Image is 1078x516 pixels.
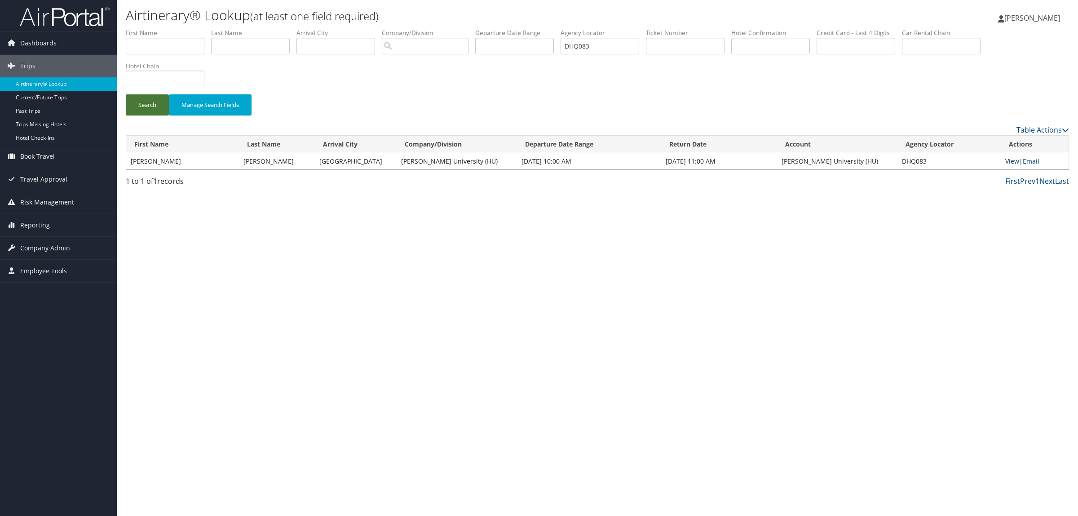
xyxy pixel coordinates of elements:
th: First Name: activate to sort column ascending [126,136,239,153]
label: Car Rental Chain [902,28,987,37]
td: DHQ083 [897,153,1001,169]
a: Last [1055,176,1069,186]
span: [PERSON_NAME] [1004,13,1060,23]
td: [PERSON_NAME] [239,153,315,169]
label: Ticket Number [646,28,731,37]
th: Departure Date Range: activate to sort column ascending [517,136,662,153]
span: Book Travel [20,145,55,168]
a: Email [1023,157,1039,165]
span: 1 [153,176,157,186]
span: Travel Approval [20,168,67,191]
td: [DATE] 11:00 AM [661,153,777,169]
span: Dashboards [20,32,57,54]
span: Risk Management [20,191,74,214]
a: View [1005,157,1019,165]
h1: Airtinerary® Lookup [126,6,755,25]
label: Credit Card - Last 4 Digits [817,28,902,37]
label: Agency Locator [561,28,646,37]
label: Company/Division [382,28,475,37]
td: [PERSON_NAME] University (HU) [397,153,517,169]
th: Agency Locator: activate to sort column ascending [897,136,1001,153]
label: Departure Date Range [475,28,561,37]
a: [PERSON_NAME] [998,4,1069,31]
label: First Name [126,28,211,37]
label: Hotel Confirmation [731,28,817,37]
td: [DATE] 10:00 AM [517,153,662,169]
td: [PERSON_NAME] [126,153,239,169]
td: [PERSON_NAME] University (HU) [777,153,897,169]
label: Arrival City [296,28,382,37]
span: Employee Tools [20,260,67,282]
button: Search [126,94,169,116]
a: Prev [1020,176,1035,186]
th: Account: activate to sort column descending [777,136,897,153]
a: First [1005,176,1020,186]
th: Actions [1001,136,1069,153]
img: airportal-logo.png [20,6,110,27]
a: 1 [1035,176,1039,186]
a: Next [1039,176,1055,186]
span: Company Admin [20,237,70,259]
th: Arrival City: activate to sort column ascending [315,136,397,153]
th: Last Name: activate to sort column ascending [239,136,315,153]
td: | [1001,153,1069,169]
th: Return Date: activate to sort column ascending [661,136,777,153]
button: Manage Search Fields [169,94,252,116]
label: Last Name [211,28,296,37]
a: Table Actions [1016,125,1069,135]
small: (at least one field required) [250,9,379,23]
td: [GEOGRAPHIC_DATA] [315,153,397,169]
th: Company/Division [397,136,517,153]
div: 1 to 1 of records [126,176,352,191]
label: Hotel Chain [126,62,211,71]
span: Reporting [20,214,50,236]
span: Trips [20,55,35,77]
